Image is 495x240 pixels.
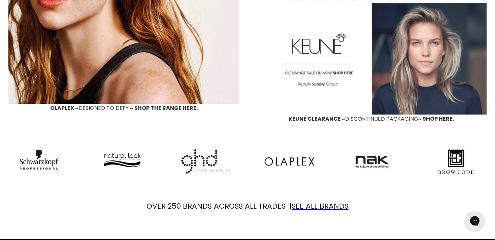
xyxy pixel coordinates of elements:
span: DISCONTINUED PACKAGING [289,115,418,123]
span: DESIGNED TO DEFY [50,104,129,112]
span: ~ [130,104,133,112]
span: ~ [418,115,422,123]
font: OVER 250 BRANDS ACROSS ALL TRADES | [146,201,292,211]
span: SHOP THE RANGE HERE. [134,104,198,112]
span: OLAPLEX ~ [50,104,78,112]
span: SHOP HERE. [423,115,454,123]
span: KEUNE CLEARANCE ~ [289,115,345,123]
iframe: Gorgias live chat messenger [461,208,488,233]
a: SEE ALL BRANDS [292,201,349,211]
